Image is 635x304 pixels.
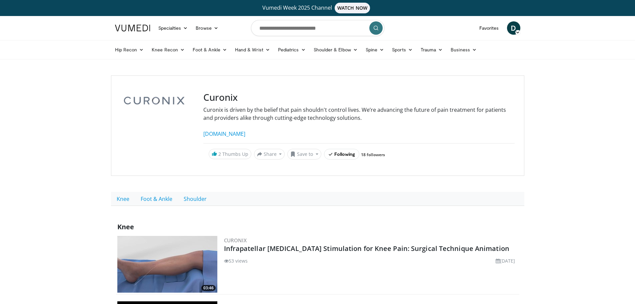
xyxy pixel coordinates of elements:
a: Specialties [154,21,192,35]
a: Sports [388,43,417,56]
h3: Curonix [203,92,515,103]
a: Hip Recon [111,43,148,56]
img: VuMedi Logo [115,25,150,31]
a: Favorites [475,21,503,35]
span: 03:46 [201,285,216,291]
a: 18 followers [361,152,385,158]
a: Vumedi Week 2025 ChannelWATCH NOW [116,3,519,13]
a: Browse [192,21,222,35]
a: Infrapatellar [MEDICAL_DATA] Stimulation for Knee Pain: Surgical Technique Animation [224,244,509,253]
img: 59db7496-bc12-4330-b146-02b571b30399.300x170_q85_crop-smart_upscale.jpg [117,236,217,293]
div: Curonix is driven by the belief that pain shouldn't control lives. We’re advancing the future of ... [203,106,515,138]
li: [DATE] [496,257,515,264]
span: Knee [117,222,134,231]
a: Spine [362,43,388,56]
a: Knee [111,192,135,206]
a: Knee Recon [148,43,189,56]
a: Pediatrics [274,43,310,56]
a: Foot & Ankle [189,43,231,56]
a: Trauma [417,43,447,56]
span: WATCH NOW [335,3,370,13]
button: Following [324,149,360,160]
button: Save to [287,149,321,160]
a: [DOMAIN_NAME] [203,130,245,137]
a: D [507,21,520,35]
button: Share [254,149,285,160]
input: Search topics, interventions [251,20,384,36]
a: Curonix [224,237,247,244]
a: Shoulder [178,192,212,206]
li: 53 views [224,257,248,264]
a: Foot & Ankle [135,192,178,206]
a: Shoulder & Elbow [310,43,362,56]
a: 2 Thumbs Up [209,149,251,159]
a: Business [447,43,481,56]
a: 03:46 [117,236,217,293]
span: 2 [218,151,221,157]
a: Hand & Wrist [231,43,274,56]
